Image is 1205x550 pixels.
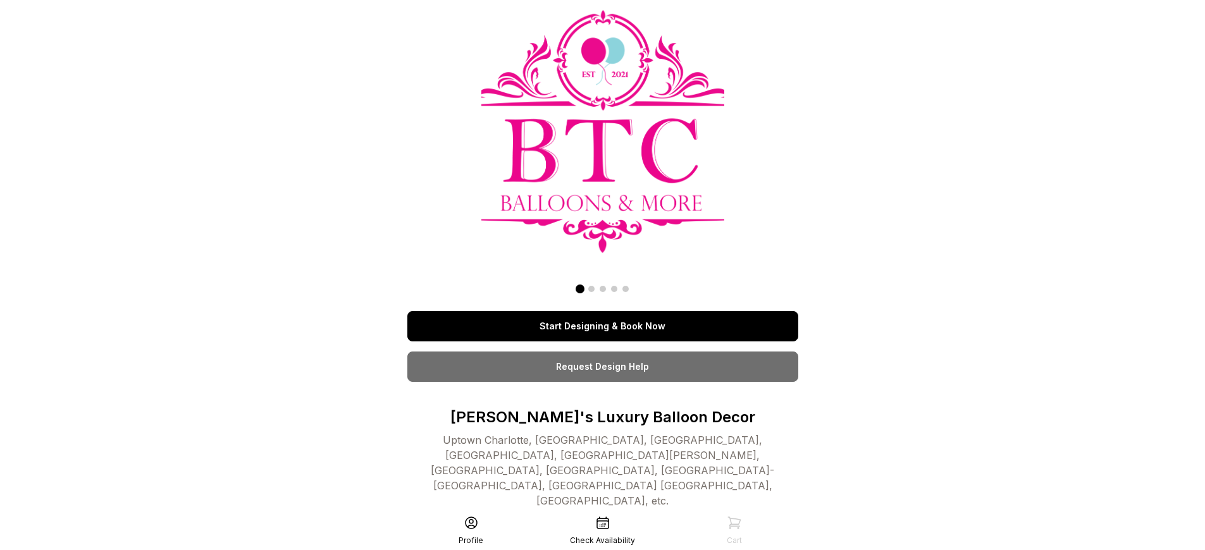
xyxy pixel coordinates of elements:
[407,351,798,382] a: Request Design Help
[407,311,798,341] a: Start Designing & Book Now
[727,535,742,546] div: Cart
[407,407,798,427] p: [PERSON_NAME]'s Luxury Balloon Decor
[459,535,483,546] div: Profile
[570,535,635,546] div: Check Availability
